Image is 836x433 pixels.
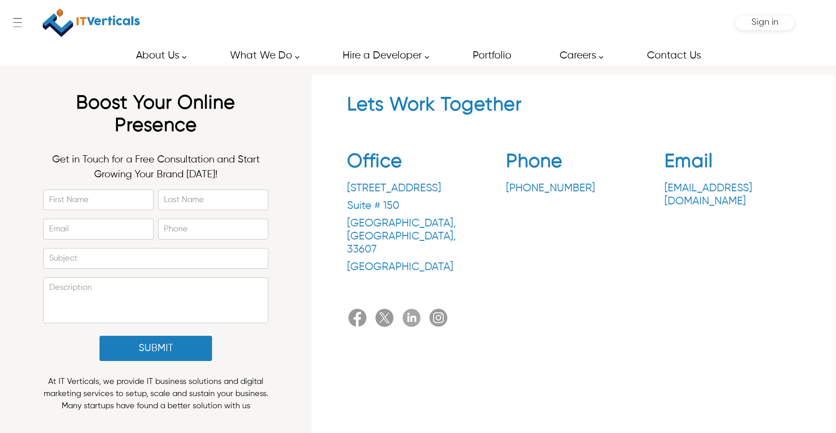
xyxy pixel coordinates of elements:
[429,309,447,327] img: It Verticals Instagram
[375,309,402,330] a: Twitter
[348,309,375,330] a: Facebook
[751,20,778,26] a: Sign in
[637,45,710,66] a: Contact Us
[42,5,141,41] a: IT Verticals Inc
[347,182,483,195] p: [STREET_ADDRESS]
[348,309,366,327] img: Facebook
[43,376,268,412] p: At IT Verticals, we provide IT business solutions and digital marketing services to setup, scale ...
[664,150,800,177] h2: Email
[347,217,483,256] p: [GEOGRAPHIC_DATA] , [GEOGRAPHIC_DATA] , 33607
[347,94,800,121] h2: Lets Work Together
[375,309,393,327] img: Twitter
[664,182,800,208] a: [EMAIL_ADDRESS][DOMAIN_NAME]
[347,261,483,274] p: [GEOGRAPHIC_DATA]
[126,45,191,66] a: About Us
[43,153,268,182] p: Get in Touch for a Free Consultation and Start Growing Your Brand [DATE]!
[99,336,212,361] button: Submit
[751,18,778,27] span: Sign in
[43,5,140,41] img: IT Verticals Inc
[506,182,642,195] a: [PHONE_NUMBER]
[429,309,456,330] a: It Verticals Instagram
[549,45,608,66] a: Careers
[347,199,483,212] p: Suite # 150
[332,45,434,66] a: Hire a Developer
[220,45,304,66] a: What We Do
[462,45,521,66] a: Portfolio
[402,309,429,330] a: Linkedin
[43,92,268,141] h1: Boost Your Online Presence
[347,150,483,177] h2: Office
[506,150,642,177] h2: Phone
[402,309,420,327] img: Linkedin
